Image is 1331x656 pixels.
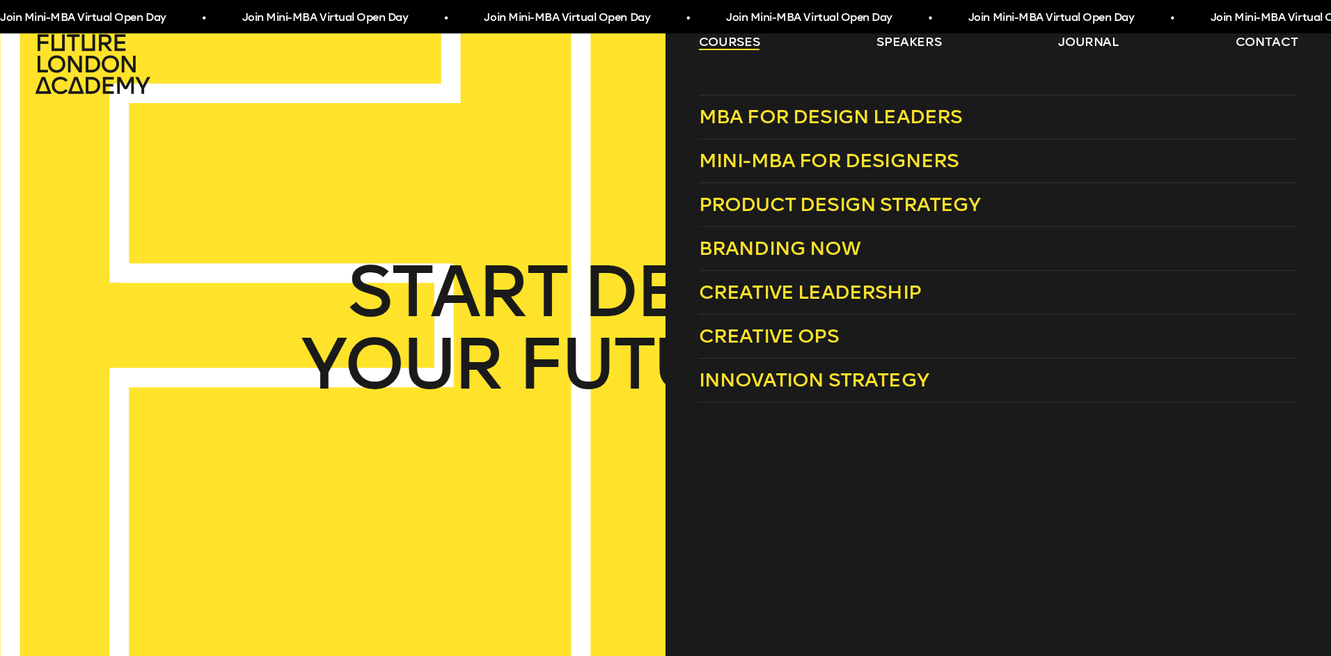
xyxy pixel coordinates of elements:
span: Product Design Strategy [699,193,981,216]
span: • [923,6,927,31]
span: Branding Now [699,237,860,260]
a: courses [699,33,760,50]
span: Creative Ops [699,325,839,347]
span: Innovation Strategy [699,368,929,391]
a: Product Design Strategy [699,183,1298,227]
span: • [1165,6,1169,31]
a: speakers [876,33,941,50]
span: • [682,6,685,31]
a: MBA for Design Leaders [699,95,1298,139]
a: Creative Ops [699,315,1298,359]
span: MBA for Design Leaders [699,105,963,128]
a: journal [1058,33,1119,50]
span: Mini-MBA for Designers [699,149,959,172]
a: Branding Now [699,227,1298,271]
a: Creative Leadership [699,271,1298,315]
a: Innovation Strategy [699,359,1298,403]
span: Creative Leadership [699,281,921,304]
a: contact [1236,33,1298,50]
a: Mini-MBA for Designers [699,139,1298,183]
span: • [197,6,200,31]
span: • [439,6,443,31]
